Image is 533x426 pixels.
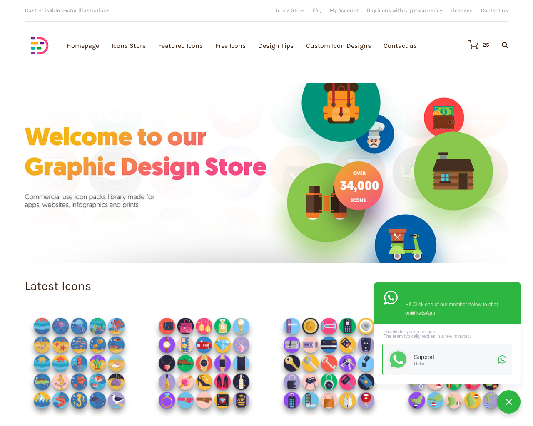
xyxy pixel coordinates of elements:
span: Customisable vector illustrations [25,7,110,13]
a: Contact us [481,7,508,13]
div: Thanks for your message. The team typically replies in a few minutes. [382,329,512,339]
a: Buy icons with cryptocurrency [367,7,442,13]
a: Icons Store [276,7,304,13]
a: SupportHello [382,344,512,375]
img: Graphic-design-store.jpg [25,83,508,263]
a: Licenses [451,7,473,13]
h1: Latest Icons [25,280,508,292]
a: 25 [460,40,489,50]
div: Hi! Click one of our member below to chat on [405,299,503,317]
div: Hello [414,360,496,366]
div: Support [414,354,496,361]
div: 25 [483,42,489,47]
a: My Account [330,7,359,13]
a: FAQ [313,7,321,13]
strong: WhatsApp [411,310,435,316]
